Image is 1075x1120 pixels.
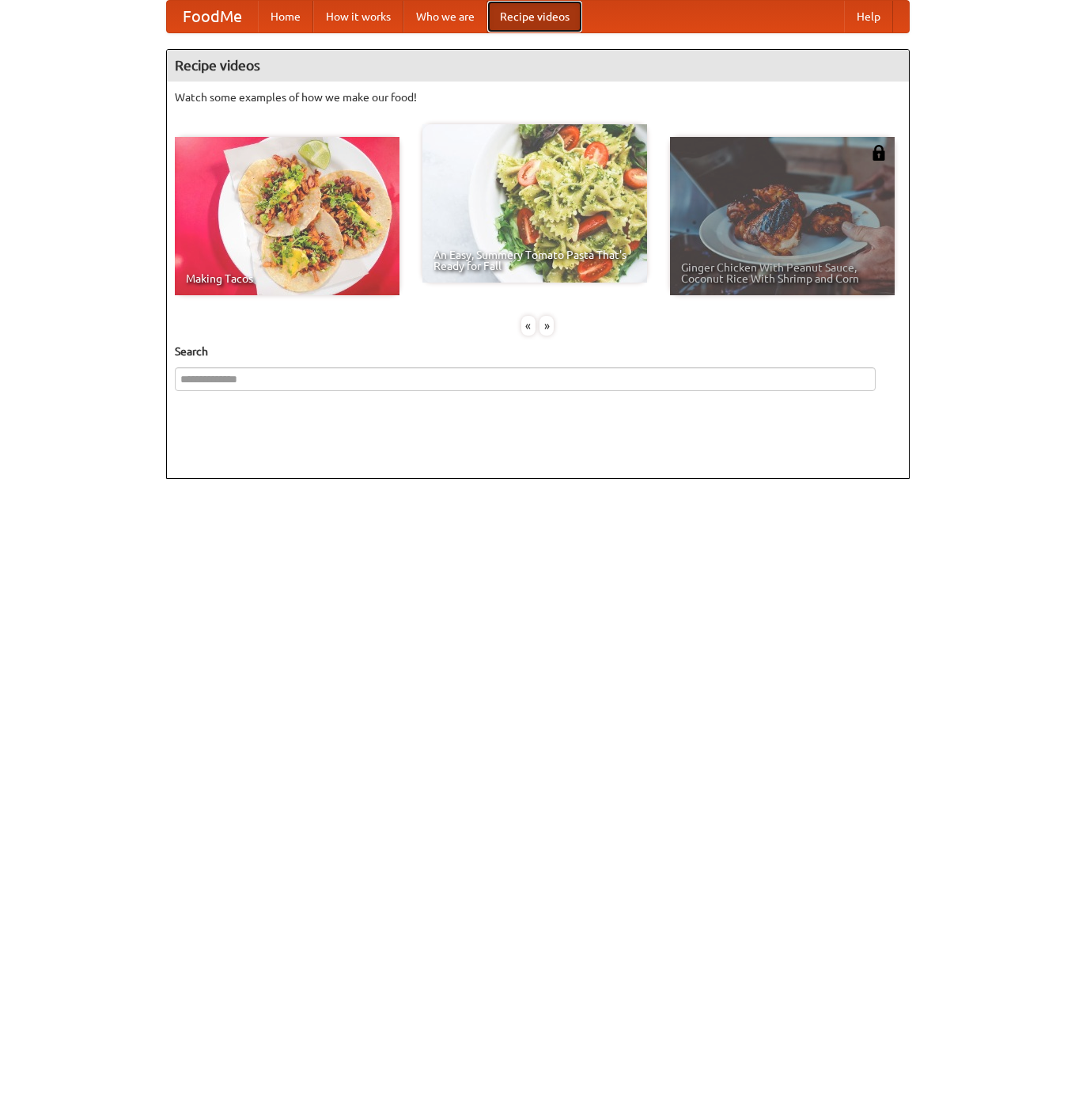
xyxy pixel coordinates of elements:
a: Home [258,1,313,32]
a: FoodMe [167,1,258,32]
span: Making Tacos [186,273,388,284]
span: An Easy, Summery Tomato Pasta That's Ready for Fall [433,249,636,271]
p: Watch some examples of how we make our food! [175,89,901,105]
a: An Easy, Summery Tomato Pasta That's Ready for Fall [422,124,647,283]
a: Recipe videos [487,1,582,32]
h4: Recipe videos [167,50,909,82]
a: How it works [313,1,403,32]
a: Making Tacos [175,137,399,295]
a: Who we are [403,1,487,32]
a: Help [844,1,893,32]
img: 483408.png [871,145,887,161]
div: « [521,316,536,336]
h5: Search [175,344,901,359]
div: » [539,316,554,336]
